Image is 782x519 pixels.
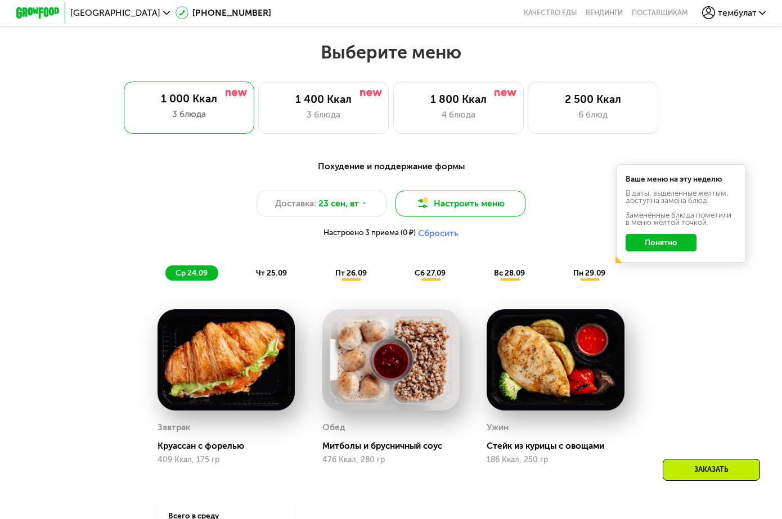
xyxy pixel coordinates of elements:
[524,8,577,17] a: Качество еды
[626,234,696,251] button: Понятно
[487,455,624,464] div: 186 Ккал, 250 гр
[626,211,736,227] div: Заменённые блюда пометили в меню жёлтой точкой.
[323,229,416,237] span: Настроено 3 приема (0 ₽)
[626,175,736,183] div: Ваше меню на эту неделю
[405,93,512,106] div: 1 800 Ккал
[335,268,367,278] span: пт 26.09
[158,440,304,451] div: Круассан с форелью
[487,440,633,451] div: Стейк из курицы с овощами
[487,419,509,436] div: Ужин
[540,93,647,106] div: 2 500 Ккал
[405,108,512,121] div: 4 блюда
[270,108,377,121] div: 3 блюда
[663,459,760,481] div: Заказать
[322,419,345,436] div: Обед
[134,107,243,120] div: 3 блюда
[322,440,469,451] div: Митболы и брусничный соус
[586,8,623,17] a: Вендинги
[158,455,295,464] div: 409 Ккал, 175 гр
[270,93,377,106] div: 1 400 Ккал
[275,197,316,210] span: Доставка:
[573,268,605,278] span: пн 29.09
[176,268,208,278] span: ср 24.09
[256,268,287,278] span: чт 25.09
[322,455,460,464] div: 476 Ккал, 280 гр
[540,108,647,121] div: 6 блюд
[158,419,190,436] div: Завтрак
[494,268,525,278] span: вс 28.09
[415,268,446,278] span: сб 27.09
[134,92,243,105] div: 1 000 Ккал
[396,191,526,216] button: Настроить меню
[318,197,359,210] span: 23 сен, вт
[718,8,757,17] span: тембулат
[418,228,459,238] button: Сбросить
[70,160,713,173] div: Похудение и поддержание формы
[70,8,160,17] span: [GEOGRAPHIC_DATA]
[176,6,272,19] a: [PHONE_NUMBER]
[35,41,747,64] h2: Выберите меню
[626,189,736,205] div: В даты, выделенные желтым, доступна замена блюд.
[632,8,688,17] div: поставщикам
